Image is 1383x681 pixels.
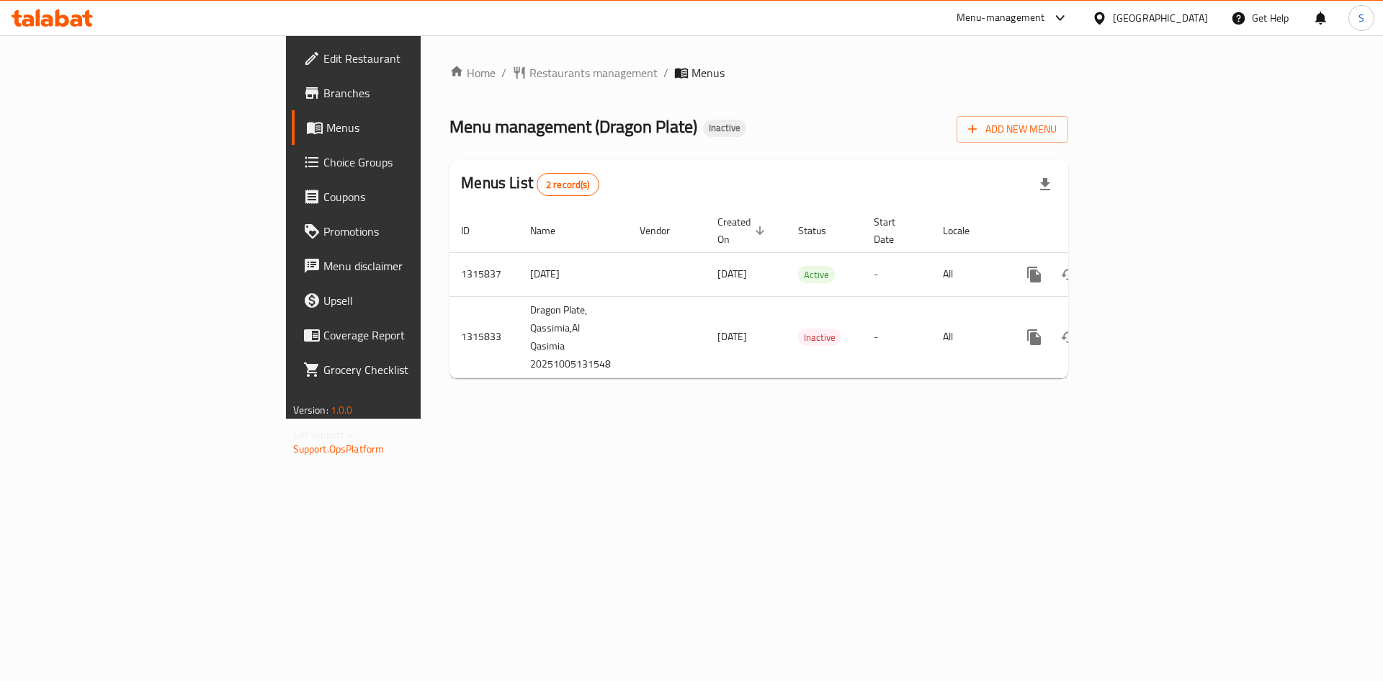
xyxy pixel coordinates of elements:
[512,64,658,81] a: Restaurants management
[326,119,506,136] span: Menus
[1017,257,1052,292] button: more
[323,153,506,171] span: Choice Groups
[461,222,488,239] span: ID
[703,120,746,137] div: Inactive
[717,264,747,283] span: [DATE]
[798,267,835,283] span: Active
[1028,167,1062,202] div: Export file
[1052,320,1086,355] button: Change Status
[293,440,385,458] a: Support.OpsPlatform
[461,172,599,196] h2: Menus List
[1113,10,1208,26] div: [GEOGRAPHIC_DATA]
[640,222,689,239] span: Vendor
[798,329,841,346] div: Inactive
[1359,10,1364,26] span: S
[957,116,1068,143] button: Add New Menu
[292,179,517,214] a: Coupons
[1017,320,1052,355] button: more
[292,145,517,179] a: Choice Groups
[717,213,769,248] span: Created On
[717,327,747,346] span: [DATE]
[968,120,1057,138] span: Add New Menu
[293,401,328,419] span: Version:
[293,425,359,444] span: Get support on:
[691,64,725,81] span: Menus
[798,329,841,346] span: Inactive
[323,223,506,240] span: Promotions
[323,188,506,205] span: Coupons
[323,361,506,378] span: Grocery Checklist
[331,401,353,419] span: 1.0.0
[874,213,914,248] span: Start Date
[323,292,506,309] span: Upsell
[323,257,506,275] span: Menu disclaimer
[292,76,517,110] a: Branches
[292,318,517,352] a: Coverage Report
[943,222,988,239] span: Locale
[519,296,628,378] td: Dragon Plate, Qassimia,Al Qasimia 20251005131548
[1052,257,1086,292] button: Change Status
[449,64,1068,81] nav: breadcrumb
[449,110,697,143] span: Menu management ( Dragon Plate )
[292,249,517,283] a: Menu disclaimer
[537,178,599,192] span: 2 record(s)
[323,50,506,67] span: Edit Restaurant
[862,296,931,378] td: -
[663,64,668,81] li: /
[798,222,845,239] span: Status
[292,110,517,145] a: Menus
[703,122,746,134] span: Inactive
[529,64,658,81] span: Restaurants management
[519,252,628,296] td: [DATE]
[449,209,1167,378] table: enhanced table
[530,222,574,239] span: Name
[323,326,506,344] span: Coverage Report
[292,41,517,76] a: Edit Restaurant
[292,214,517,249] a: Promotions
[957,9,1045,27] div: Menu-management
[798,266,835,283] div: Active
[537,173,599,196] div: Total records count
[323,84,506,102] span: Branches
[862,252,931,296] td: -
[931,296,1006,378] td: All
[931,252,1006,296] td: All
[292,283,517,318] a: Upsell
[292,352,517,387] a: Grocery Checklist
[1006,209,1167,253] th: Actions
